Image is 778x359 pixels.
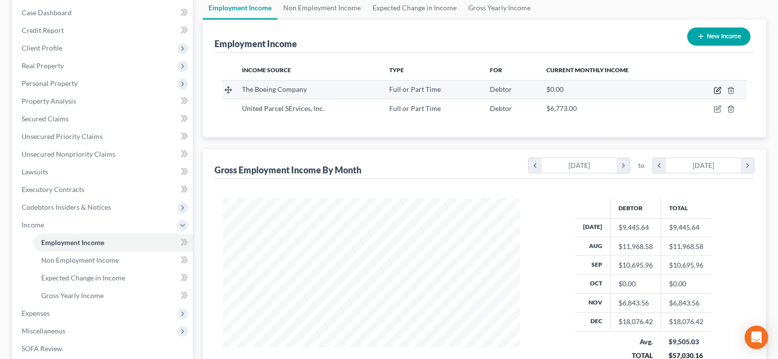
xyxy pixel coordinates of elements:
div: $18,076.42 [618,317,653,327]
a: Lawsuits [14,163,193,181]
td: $0.00 [661,275,711,293]
span: Employment Income [41,238,104,247]
span: $0.00 [546,85,563,93]
a: Unsecured Nonpriority Claims [14,145,193,163]
div: $0.00 [618,279,653,289]
span: United Parcel SErvices, Inc. [242,104,324,112]
span: Debtor [490,85,512,93]
div: $11,968.58 [618,242,653,251]
span: Miscellaneous [22,327,65,335]
div: [DATE] [666,158,741,173]
td: $11,968.58 [661,237,711,255]
a: Executory Contracts [14,181,193,198]
th: Aug [575,237,611,255]
td: $9,445.64 [661,218,711,237]
a: Secured Claims [14,110,193,128]
div: $9,505.03 [669,337,703,347]
td: $10,695.96 [661,256,711,275]
span: Lawsuits [22,167,48,176]
th: Nov [575,294,611,312]
div: $6,843.56 [618,298,653,308]
span: SOFA Review [22,344,62,353]
span: Unsecured Priority Claims [22,132,103,140]
a: Gross Yearly Income [33,287,193,304]
span: Executory Contracts [22,185,84,193]
span: Credit Report [22,26,64,34]
span: The Boeing Company [242,85,307,93]
span: Expected Change in Income [41,274,125,282]
a: SOFA Review [14,340,193,358]
span: Debtor [490,104,512,112]
span: to [638,161,644,170]
i: chevron_right [617,158,630,173]
span: Secured Claims [22,114,69,123]
div: [DATE] [542,158,617,173]
div: Avg. [618,337,653,347]
a: Expected Change in Income [33,269,193,287]
span: Non Employment Income [41,256,119,264]
div: $9,445.64 [618,222,653,232]
i: chevron_right [741,158,754,173]
span: $6,773.00 [546,104,577,112]
a: Credit Report [14,22,193,39]
span: Client Profile [22,44,62,52]
span: Expenses [22,309,50,317]
span: Full or Part Time [389,85,441,93]
i: chevron_left [653,158,666,173]
td: $18,076.42 [661,312,711,331]
span: Personal Property [22,79,78,87]
th: Debtor [610,198,661,218]
span: Income Source [242,66,291,74]
span: Full or Part Time [389,104,441,112]
th: Dec [575,312,611,331]
a: Case Dashboard [14,4,193,22]
span: Unsecured Nonpriority Claims [22,150,115,158]
span: Current Monthly Income [546,66,629,74]
span: Codebtors Insiders & Notices [22,203,111,211]
span: Property Analysis [22,97,76,105]
th: [DATE] [575,218,611,237]
div: Employment Income [215,38,297,50]
th: Oct [575,275,611,293]
span: Type [389,66,404,74]
i: chevron_left [529,158,542,173]
span: Real Property [22,61,64,70]
span: Income [22,221,44,229]
div: $10,695.96 [618,260,653,270]
a: Property Analysis [14,92,193,110]
span: Case Dashboard [22,8,72,17]
th: Total [661,198,711,218]
a: Non Employment Income [33,251,193,269]
span: Gross Yearly Income [41,291,104,300]
a: Unsecured Priority Claims [14,128,193,145]
button: New Income [687,28,751,46]
div: Open Intercom Messenger [745,326,768,349]
td: $6,843.56 [661,294,711,312]
span: For [490,66,502,74]
div: Gross Employment Income By Month [215,164,361,176]
a: Employment Income [33,234,193,251]
th: Sep [575,256,611,275]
